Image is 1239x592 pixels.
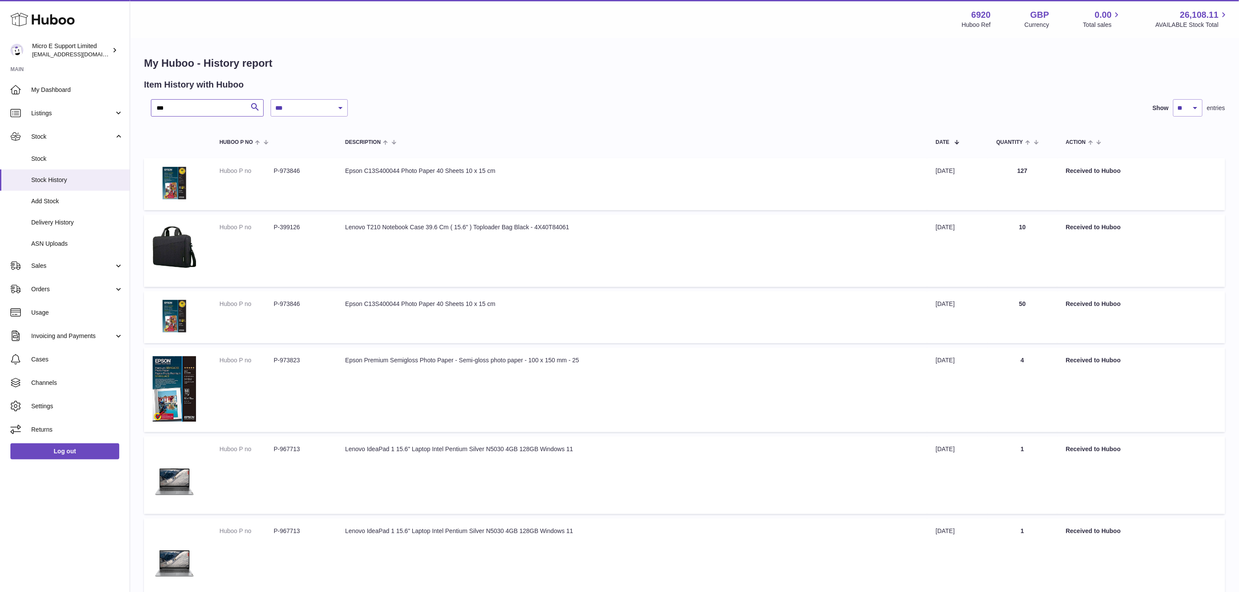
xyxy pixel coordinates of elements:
[153,527,196,585] img: $_57.JPG
[1207,104,1225,112] span: entries
[1155,21,1229,29] span: AVAILABLE Stock Total
[1083,21,1121,29] span: Total sales
[988,348,1057,432] td: 4
[337,215,927,287] td: Lenovo T210 Notebook Case 39.6 Cm ( 15.6" ) Toploader Bag Black - 4X40T84061
[31,86,123,94] span: My Dashboard
[219,300,274,308] dt: Huboo P no
[988,436,1057,514] td: 1
[1066,300,1121,307] strong: Received to Huboo
[337,291,927,343] td: Epson C13S400044 Photo Paper 40 Sheets 10 x 15 cm
[1153,104,1169,112] label: Show
[1066,527,1121,534] strong: Received to Huboo
[31,218,123,227] span: Delivery History
[988,158,1057,210] td: 127
[219,167,274,175] dt: Huboo P no
[31,155,123,163] span: Stock
[337,158,927,210] td: Epson C13S400044 Photo Paper 40 Sheets 10 x 15 cm
[31,240,123,248] span: ASN Uploads
[1066,167,1121,174] strong: Received to Huboo
[10,44,23,57] img: internalAdmin-6920@internal.huboo.com
[274,223,328,231] dd: P-399126
[10,443,119,459] a: Log out
[274,445,328,453] dd: P-967713
[988,215,1057,287] td: 10
[31,426,123,434] span: Returns
[927,158,988,210] td: [DATE]
[1025,21,1049,29] div: Currency
[1180,9,1219,21] span: 26,108.11
[153,300,196,332] img: $_57.JPG
[1095,9,1112,21] span: 0.00
[32,42,110,59] div: Micro E Support Limited
[1083,9,1121,29] a: 0.00 Total sales
[1066,357,1121,364] strong: Received to Huboo
[31,355,123,364] span: Cases
[219,223,274,231] dt: Huboo P no
[153,223,196,276] img: $_57.JPG
[144,56,1225,70] h1: My Huboo - History report
[32,51,127,58] span: [EMAIL_ADDRESS][DOMAIN_NAME]
[1066,140,1086,145] span: Action
[1155,9,1229,29] a: 26,108.11 AVAILABLE Stock Total
[345,140,381,145] span: Description
[988,291,1057,343] td: 50
[31,133,114,141] span: Stock
[1066,224,1121,231] strong: Received to Huboo
[274,527,328,535] dd: P-967713
[219,445,274,453] dt: Huboo P no
[219,140,253,145] span: Huboo P no
[31,197,123,205] span: Add Stock
[153,167,196,199] img: $_57.JPG
[927,348,988,432] td: [DATE]
[31,109,114,117] span: Listings
[1066,446,1121,452] strong: Received to Huboo
[31,379,123,387] span: Channels
[274,167,328,175] dd: P-973846
[1030,9,1049,21] strong: GBP
[971,9,991,21] strong: 6920
[274,356,328,364] dd: P-973823
[31,262,114,270] span: Sales
[936,140,950,145] span: Date
[31,332,114,340] span: Invoicing and Payments
[219,356,274,364] dt: Huboo P no
[997,140,1023,145] span: Quantity
[144,79,244,91] h2: Item History with Huboo
[31,402,123,410] span: Settings
[962,21,991,29] div: Huboo Ref
[31,309,123,317] span: Usage
[927,215,988,287] td: [DATE]
[927,291,988,343] td: [DATE]
[337,436,927,514] td: Lenovo IdeaPad 1 15.6" Laptop Intel Pentium Silver N5030 4GB 128GB Windows 11
[927,436,988,514] td: [DATE]
[153,356,196,421] img: $_57.JPG
[31,176,123,184] span: Stock History
[274,300,328,308] dd: P-973846
[337,348,927,432] td: Epson Premium Semigloss Photo Paper - Semi-gloss photo paper - 100 x 150 mm - 25
[219,527,274,535] dt: Huboo P no
[31,285,114,293] span: Orders
[153,445,196,503] img: $_57.JPG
